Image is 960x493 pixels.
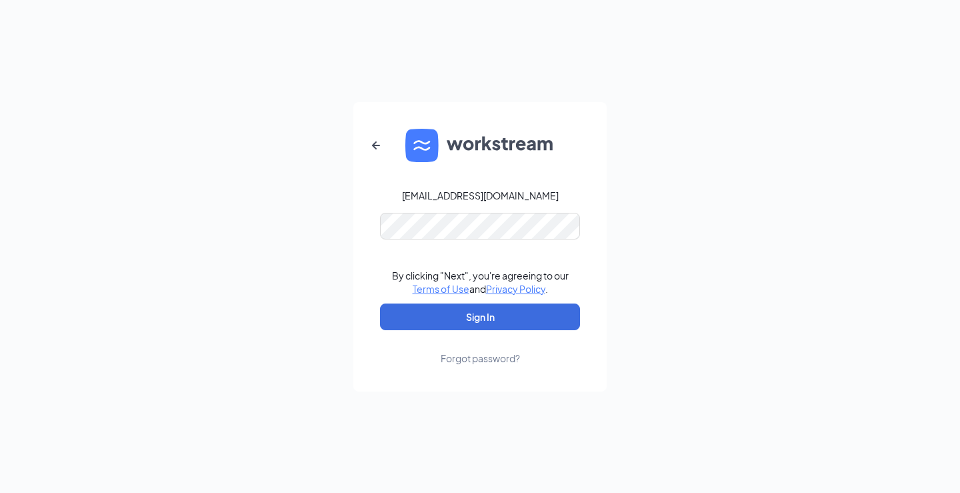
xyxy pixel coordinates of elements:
[405,129,555,162] img: WS logo and Workstream text
[380,304,580,330] button: Sign In
[441,330,520,365] a: Forgot password?
[413,283,469,295] a: Terms of Use
[392,269,569,296] div: By clicking "Next", you're agreeing to our and .
[441,352,520,365] div: Forgot password?
[486,283,545,295] a: Privacy Policy
[368,137,384,153] svg: ArrowLeftNew
[360,129,392,161] button: ArrowLeftNew
[402,189,559,202] div: [EMAIL_ADDRESS][DOMAIN_NAME]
